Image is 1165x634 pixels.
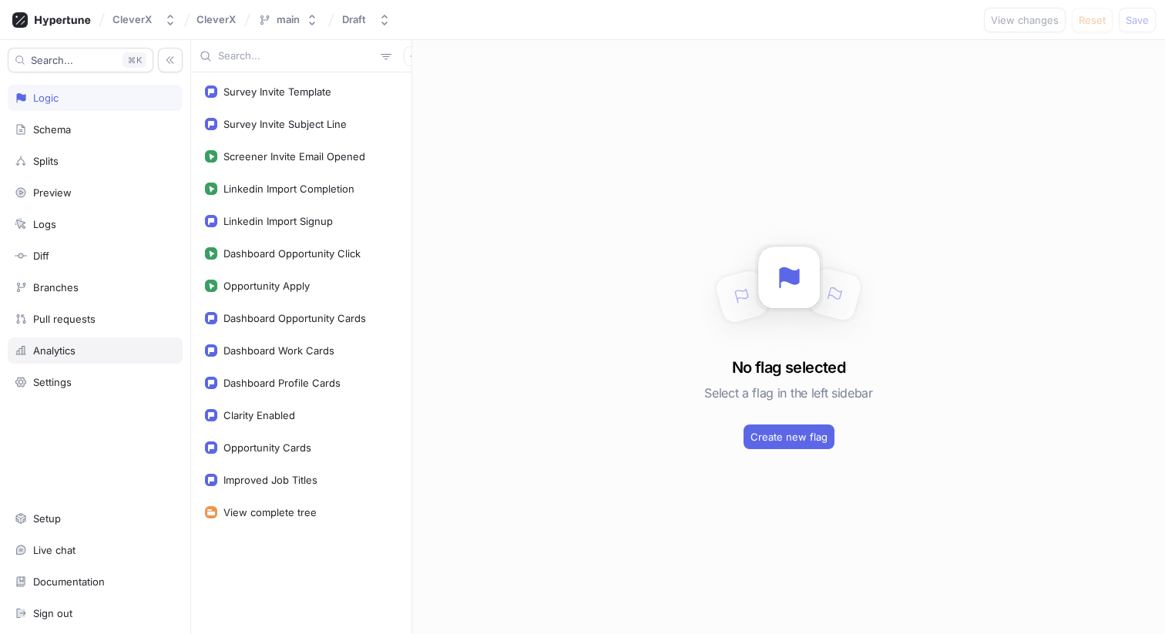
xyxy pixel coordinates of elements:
[106,7,183,32] button: CleverX
[750,432,828,441] span: Create new flag
[223,312,366,324] div: Dashboard Opportunity Cards
[33,250,49,262] div: Diff
[744,424,834,449] button: Create new flag
[223,280,310,292] div: Opportunity Apply
[991,15,1059,25] span: View changes
[252,7,324,32] button: main
[223,215,333,227] div: Linkedin Import Signup
[33,344,76,357] div: Analytics
[8,48,153,72] button: Search...K
[223,183,354,195] div: Linkedin Import Completion
[33,186,72,199] div: Preview
[223,409,295,421] div: Clarity Enabled
[112,13,152,26] div: CleverX
[33,512,61,525] div: Setup
[984,8,1066,32] button: View changes
[196,14,236,25] span: CleverX
[33,376,72,388] div: Settings
[342,13,366,26] div: Draft
[218,49,374,64] input: Search...
[223,377,341,389] div: Dashboard Profile Cards
[223,441,311,454] div: Opportunity Cards
[277,13,300,26] div: main
[31,55,73,65] span: Search...
[33,607,72,619] div: Sign out
[1126,15,1149,25] span: Save
[8,569,183,595] a: Documentation
[33,123,71,136] div: Schema
[33,281,79,294] div: Branches
[732,356,845,379] h3: No flag selected
[123,52,146,68] div: K
[223,118,347,130] div: Survey Invite Subject Line
[33,218,56,230] div: Logs
[33,544,76,556] div: Live chat
[1079,15,1106,25] span: Reset
[33,92,59,104] div: Logic
[223,86,331,98] div: Survey Invite Template
[33,155,59,167] div: Splits
[1119,8,1156,32] button: Save
[336,7,397,32] button: Draft
[223,474,317,486] div: Improved Job Titles
[704,379,872,407] h5: Select a flag in the left sidebar
[223,150,365,163] div: Screener Invite Email Opened
[33,575,105,588] div: Documentation
[1072,8,1113,32] button: Reset
[223,247,361,260] div: Dashboard Opportunity Click
[33,313,96,325] div: Pull requests
[223,506,317,518] div: View complete tree
[223,344,334,357] div: Dashboard Work Cards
